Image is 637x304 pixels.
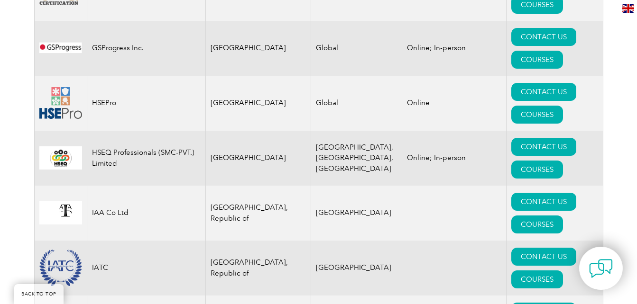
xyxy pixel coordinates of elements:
[311,131,402,186] td: [GEOGRAPHIC_DATA], [GEOGRAPHIC_DATA], [GEOGRAPHIC_DATA]
[511,270,563,288] a: COURSES
[511,28,576,46] a: CONTACT US
[205,21,311,76] td: [GEOGRAPHIC_DATA]
[402,131,507,186] td: Online; In-person
[39,87,82,119] img: f6e75cc3-d4c2-ea11-a812-000d3a79722d-logo.png
[39,36,82,60] img: e024547b-a6e0-e911-a812-000d3a795b83-logo.png
[311,186,402,241] td: [GEOGRAPHIC_DATA]
[311,76,402,131] td: Global
[511,193,576,211] a: CONTACT US
[622,4,634,13] img: en
[87,21,205,76] td: GSProgress Inc.
[511,51,563,69] a: COURSES
[205,131,311,186] td: [GEOGRAPHIC_DATA]
[39,250,82,286] img: ba650c19-93cf-ea11-a813-000d3a79722d-logo.png
[511,215,563,233] a: COURSES
[511,138,576,156] a: CONTACT US
[39,201,82,224] img: f32924ac-d9bc-ea11-a814-000d3a79823d-logo.jpg
[87,131,205,186] td: HSEQ Professionals (SMC-PVT.) Limited
[402,21,507,76] td: Online; In-person
[511,248,576,266] a: CONTACT US
[39,146,82,170] img: 0aa6851b-16fe-ed11-8f6c-00224814fd52-logo.png
[511,161,563,179] a: COURSES
[205,241,311,295] td: [GEOGRAPHIC_DATA], Republic of
[87,241,205,295] td: IATC
[87,76,205,131] td: HSEPro
[311,21,402,76] td: Global
[511,106,563,124] a: COURSES
[402,76,507,131] td: Online
[511,83,576,101] a: CONTACT US
[87,186,205,241] td: IAA Co Ltd
[14,284,64,304] a: BACK TO TOP
[205,186,311,241] td: [GEOGRAPHIC_DATA], Republic of
[589,257,613,280] img: contact-chat.png
[205,76,311,131] td: [GEOGRAPHIC_DATA]
[311,241,402,295] td: [GEOGRAPHIC_DATA]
